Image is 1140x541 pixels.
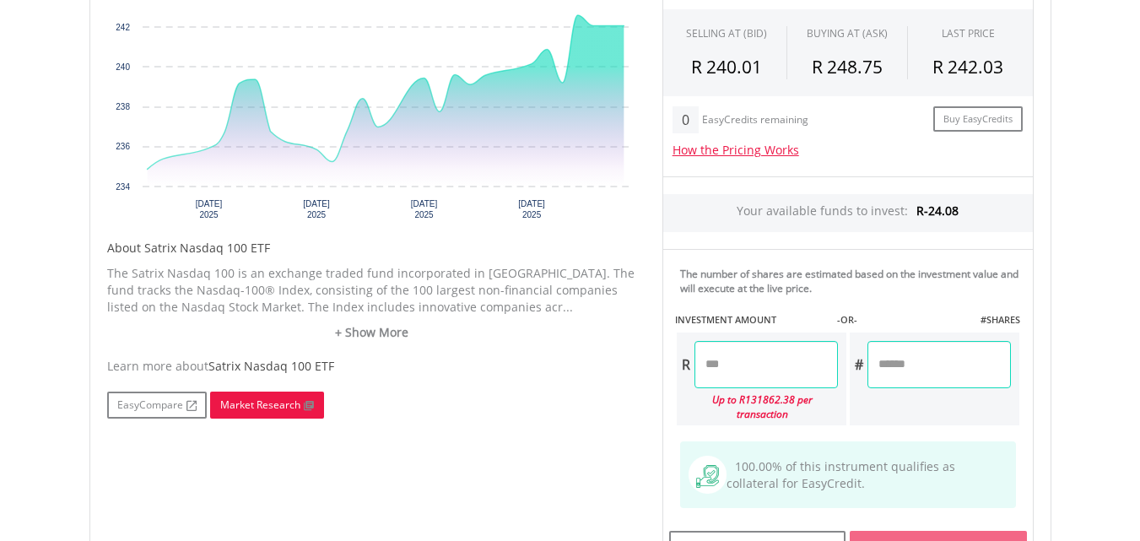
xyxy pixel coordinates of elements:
[195,199,222,219] text: [DATE] 2025
[410,199,437,219] text: [DATE] 2025
[116,102,130,111] text: 238
[680,267,1026,295] div: The number of shares are estimated based on the investment value and will execute at the live price.
[932,55,1003,78] span: R 242.03
[107,358,637,375] div: Learn more about
[116,62,130,72] text: 240
[675,313,776,327] label: INVESTMENT AMOUNT
[116,142,130,151] text: 236
[116,23,130,32] text: 242
[210,392,324,419] a: Market Research
[850,341,867,388] div: #
[727,458,955,491] span: 100.00% of this instrument qualifies as collateral for EasyCredit.
[916,203,959,219] span: R-24.08
[837,313,857,327] label: -OR-
[208,358,334,374] span: Satrix Nasdaq 100 ETF
[696,465,719,488] img: collateral-qualifying-green.svg
[677,341,694,388] div: R
[673,106,699,133] div: 0
[107,324,637,341] a: + Show More
[807,26,888,41] span: BUYING AT (ASK)
[942,26,995,41] div: LAST PRICE
[663,194,1033,232] div: Your available funds to invest:
[686,26,767,41] div: SELLING AT (BID)
[933,106,1023,133] a: Buy EasyCredits
[981,313,1020,327] label: #SHARES
[107,265,637,316] p: The Satrix Nasdaq 100 is an exchange traded fund incorporated in [GEOGRAPHIC_DATA]. The fund trac...
[673,142,799,158] a: How the Pricing Works
[702,114,808,128] div: EasyCredits remaining
[107,240,637,257] h5: About Satrix Nasdaq 100 ETF
[303,199,330,219] text: [DATE] 2025
[116,182,130,192] text: 234
[691,55,762,78] span: R 240.01
[107,392,207,419] a: EasyCompare
[677,388,838,425] div: Up to R131862.38 per transaction
[518,199,545,219] text: [DATE] 2025
[812,55,883,78] span: R 248.75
